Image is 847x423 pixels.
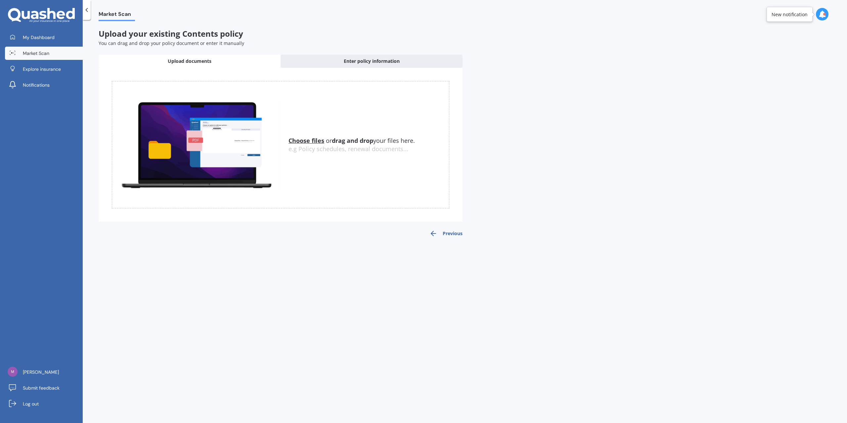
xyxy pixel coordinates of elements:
span: Market Scan [99,11,135,20]
span: Submit feedback [23,385,60,391]
span: Notifications [23,82,50,88]
a: Market Scan [5,47,83,60]
span: Log out [23,401,39,407]
a: Notifications [5,78,83,92]
img: upload.de96410c8ce839c3fdd5.gif [112,98,281,191]
span: My Dashboard [23,34,55,41]
b: drag and drop [332,137,373,145]
a: My Dashboard [5,31,83,44]
a: [PERSON_NAME] [5,365,83,379]
span: Enter policy information [344,58,400,64]
span: Upload your existing Contents policy [99,28,243,39]
u: Choose files [289,137,324,145]
span: [PERSON_NAME] [23,369,59,375]
a: Submit feedback [5,381,83,395]
a: Log out [5,397,83,410]
span: Upload documents [168,58,211,64]
span: Market Scan [23,50,49,57]
div: New notification [772,11,808,18]
div: e.g Policy schedules, renewal documents... [289,146,449,153]
span: Explore insurance [23,66,61,72]
span: or your files here. [289,137,415,145]
span: You can drag and drop your policy document or enter it manually [99,40,244,46]
button: Previous [429,230,463,237]
a: Explore insurance [5,63,83,76]
img: 01f49baaa3035b4f58aee4b070019930 [8,367,18,377]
